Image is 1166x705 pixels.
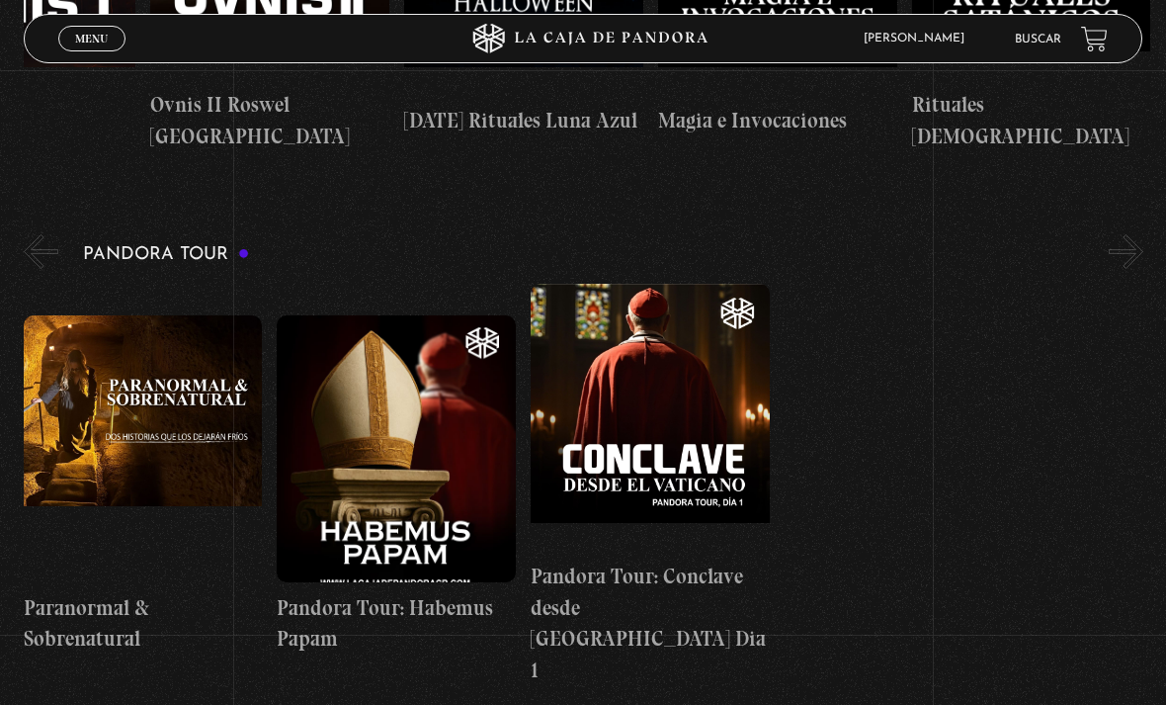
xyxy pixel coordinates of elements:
[658,105,897,136] h4: Magia e Invocaciones
[277,592,516,655] h4: Pandora Tour: Habemus Papam
[75,33,108,44] span: Menu
[277,284,516,685] a: Pandora Tour: Habemus Papam
[1015,34,1061,45] a: Buscar
[24,234,58,269] button: Previous
[24,592,263,655] h4: Paranormal & Sobrenatural
[150,89,389,151] h4: Ovnis II Roswel [GEOGRAPHIC_DATA]
[854,33,984,44] span: [PERSON_NAME]
[1081,26,1108,52] a: View your shopping cart
[83,245,250,264] h3: Pandora Tour
[404,105,643,136] h4: [DATE] Rituales Luna Azul
[1109,234,1143,269] button: Next
[912,89,1151,151] h4: Rituales [DEMOGRAPHIC_DATA]
[531,561,770,685] h4: Pandora Tour: Conclave desde [GEOGRAPHIC_DATA] Dia 1
[69,49,116,63] span: Cerrar
[531,284,770,685] a: Pandora Tour: Conclave desde [GEOGRAPHIC_DATA] Dia 1
[24,284,263,685] a: Paranormal & Sobrenatural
